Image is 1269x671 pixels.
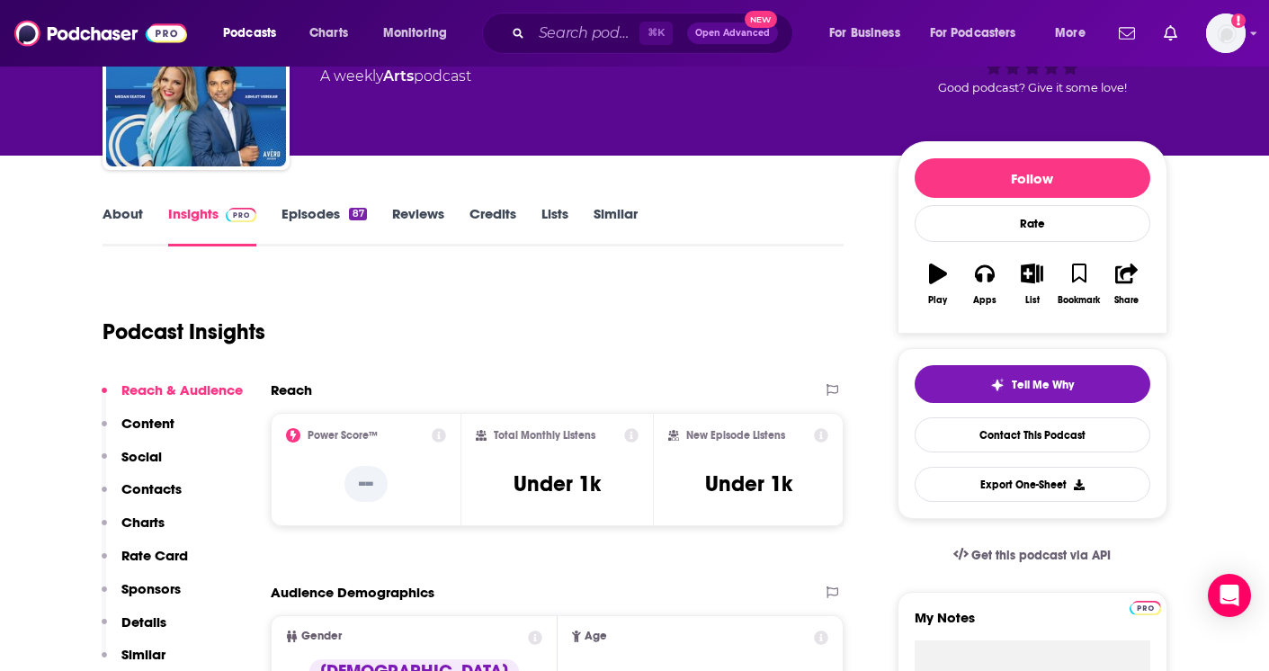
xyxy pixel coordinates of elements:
p: Details [121,613,166,631]
button: Follow [915,158,1150,198]
label: My Notes [915,609,1150,640]
span: Gender [301,631,342,642]
button: tell me why sparkleTell Me Why [915,365,1150,403]
span: Open Advanced [695,29,770,38]
button: open menu [1042,19,1108,48]
button: open menu [817,19,923,48]
button: Rate Card [102,547,188,580]
input: Search podcasts, credits, & more... [532,19,639,48]
a: Pro website [1130,598,1161,615]
a: Charts [298,19,359,48]
img: Podchaser Pro [226,208,257,222]
button: Reach & Audience [102,381,243,415]
span: More [1055,21,1086,46]
h2: Reach [271,381,312,398]
button: Apps [961,252,1008,317]
span: Tell Me Why [1012,378,1074,392]
span: Charts [309,21,348,46]
p: Rate Card [121,547,188,564]
h2: Total Monthly Listens [494,429,595,442]
button: Share [1103,252,1149,317]
div: Bookmark [1058,295,1100,306]
h1: Podcast Insights [103,318,265,345]
button: Charts [102,514,165,547]
button: Content [102,415,174,448]
a: Episodes87 [282,205,366,246]
button: Sponsors [102,580,181,613]
h2: New Episode Listens [686,429,785,442]
button: Details [102,613,166,647]
div: Play [928,295,947,306]
span: Logged in as khanusik [1206,13,1246,53]
img: Podchaser - Follow, Share and Rate Podcasts [14,16,187,50]
div: Apps [973,295,996,306]
div: 87 [349,208,366,220]
span: Good podcast? Give it some love! [938,81,1127,94]
h2: Power Score™ [308,429,378,442]
div: A weekly podcast [320,66,471,87]
button: open menu [918,19,1042,48]
a: Credits [469,205,516,246]
div: Search podcasts, credits, & more... [499,13,810,54]
h3: Under 1k [705,470,792,497]
div: Share [1114,295,1139,306]
button: Contacts [102,480,182,514]
p: Contacts [121,480,182,497]
p: Social [121,448,162,465]
div: Rate [915,205,1150,242]
a: Show notifications dropdown [1157,18,1184,49]
div: Open Intercom Messenger [1208,574,1251,617]
button: open menu [371,19,470,48]
img: Podchaser Pro [1130,601,1161,615]
a: About [103,205,143,246]
a: Show notifications dropdown [1112,18,1142,49]
p: -- [344,466,388,502]
p: Content [121,415,174,432]
button: Open AdvancedNew [687,22,778,44]
button: Bookmark [1056,252,1103,317]
p: Reach & Audience [121,381,243,398]
a: Similar [594,205,638,246]
a: Get this podcast via API [939,533,1126,577]
span: For Podcasters [930,21,1016,46]
p: Similar [121,646,165,663]
a: InsightsPodchaser Pro [168,205,257,246]
div: List [1025,295,1040,306]
button: Show profile menu [1206,13,1246,53]
p: Charts [121,514,165,531]
button: Export One-Sheet [915,467,1150,502]
span: Podcasts [223,21,276,46]
a: Contact This Podcast [915,417,1150,452]
button: Play [915,252,961,317]
span: New [745,11,777,28]
span: Get this podcast via API [971,548,1111,563]
img: User Profile [1206,13,1246,53]
h2: Audience Demographics [271,584,434,601]
p: Sponsors [121,580,181,597]
button: List [1008,252,1055,317]
span: Monitoring [383,21,447,46]
span: Age [585,631,607,642]
button: open menu [210,19,299,48]
h3: Under 1k [514,470,601,497]
a: Reviews [392,205,444,246]
svg: Add a profile image [1231,13,1246,28]
a: Arts [383,67,414,85]
span: For Business [829,21,900,46]
a: Lists [541,205,568,246]
img: tell me why sparkle [990,378,1005,392]
button: Social [102,448,162,481]
span: ⌘ K [639,22,673,45]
